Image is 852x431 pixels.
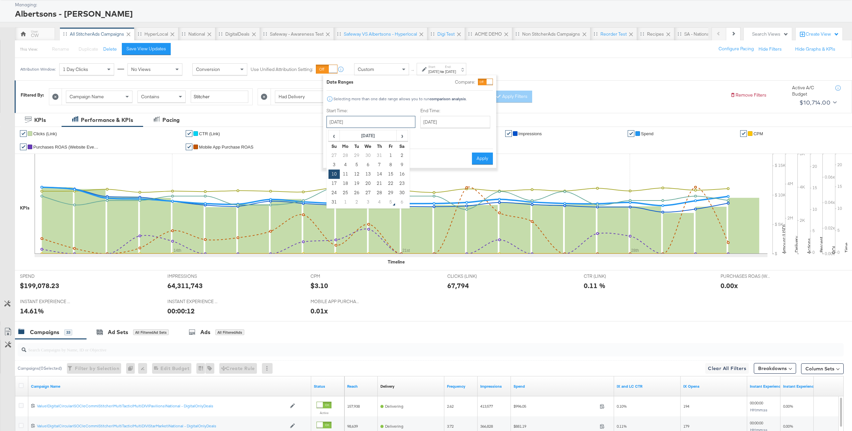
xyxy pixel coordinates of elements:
[385,170,396,179] td: 15
[447,424,454,429] span: 3.72
[374,179,385,188] td: 21
[351,142,362,151] th: Tu
[328,188,340,198] td: 24
[20,67,56,72] div: Attribution Window:
[594,32,597,36] div: Drag to reorder tab
[279,94,305,100] span: Had Delivery
[430,96,466,101] strong: comparison analysis
[188,31,205,37] div: National
[380,384,394,389] a: Reflects the ability of your Ad Campaign to achieve delivery based on ad states, schedule and bud...
[721,273,770,279] span: PURCHASES ROAS (WEBSITE EVENTS)
[351,188,362,198] td: 26
[385,160,396,170] td: 8
[20,281,59,290] div: $199,078.23
[708,364,746,373] span: Clear All Filters
[18,365,62,371] div: Campaigns ( 0 Selected)
[806,31,839,38] div: Create View
[311,298,360,305] span: MOBILE APP PURCHASE ROAS
[37,403,287,409] a: Value|DigitalCircular|SOC|eComm|Stitcher|MultiTactic|MultiDIV|Pavilions|National - DigitalOnlyDeals
[167,281,203,290] div: 64,311,743
[396,179,408,188] td: 23
[81,116,133,124] div: Performance & KPIs
[340,160,351,170] td: 4
[126,363,138,374] div: 0
[70,31,124,37] div: All StitcherAds Campaigns
[396,188,408,198] td: 30
[678,32,681,36] div: Drag to reorder tab
[186,130,192,137] a: ✔
[683,384,745,389] a: Clicks (all) minus outbound clicks minus post comment, post likes, post shares
[783,424,793,429] span: 0.00%
[122,43,171,55] button: Save View Updates
[182,32,185,36] div: Drag to reorder tab
[270,31,323,37] div: Safeway - Awareness Test
[396,160,408,170] td: 9
[640,32,644,36] div: Drag to reorder tab
[351,179,362,188] td: 19
[103,46,117,52] button: Delete
[31,32,39,39] div: CW
[617,424,627,429] span: 0.11%
[806,238,812,254] text: Actions
[70,94,104,100] span: Campaign Name
[730,92,766,98] button: Remove Filters
[514,424,597,429] span: $881.19
[374,160,385,170] td: 7
[617,384,678,389] a: IX Opens + Link Clicks/ Impressions
[340,151,351,160] td: 28
[783,404,793,409] span: 0.00%
[721,281,738,290] div: 0.00x
[455,79,475,85] label: Compare:
[705,363,749,374] button: Clear All Filters
[447,404,454,409] span: 2.62
[328,160,340,170] td: 3
[445,65,456,69] label: End:
[311,281,328,290] div: $3.10
[340,198,351,207] td: 1
[326,79,353,85] div: Date Ranges
[396,170,408,179] td: 16
[79,46,98,52] span: Duplicate
[758,46,782,52] button: Hide Filters
[347,424,358,429] span: 98,639
[750,400,778,412] div: 00:00:00
[199,131,220,136] span: CTR (Link)
[30,328,59,336] div: Campaigns
[819,238,825,254] text: Percent
[20,273,70,279] span: SPEND
[600,31,627,37] div: Reorder test
[64,329,72,335] div: 33
[20,306,44,316] div: 14.61%
[126,46,166,52] div: Save View Updates
[754,363,796,374] button: Breakdowns
[328,142,340,151] th: Su
[584,281,605,290] div: 0.11 %
[167,306,195,316] div: 00:00:12
[385,179,396,188] td: 22
[328,198,340,207] td: 31
[380,384,394,389] div: Delivery
[480,404,493,409] span: 413,577
[340,188,351,198] td: 25
[200,328,210,336] div: Ads
[314,384,342,389] a: Shows the current state of your Ad Campaign.
[437,31,455,37] div: Digi test
[714,43,758,55] button: Configure Pacing
[141,94,159,100] span: Contains
[20,298,70,305] span: INSTANT EXPERIENCE VIEW PERCENTAGE
[311,273,360,279] span: CPM
[388,259,405,265] div: Timeline
[225,31,250,37] div: DigitalDeals
[447,281,469,290] div: 67,794
[831,246,837,254] text: ROI
[385,142,396,151] th: Fr
[505,130,512,137] a: ✔
[362,160,374,170] td: 6
[340,130,397,142] th: [DATE]
[844,244,850,254] text: Time
[351,160,362,170] td: 5
[420,108,493,114] label: End Time:
[362,170,374,179] td: 13
[351,151,362,160] td: 29
[514,384,611,389] a: The total amount spent to date.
